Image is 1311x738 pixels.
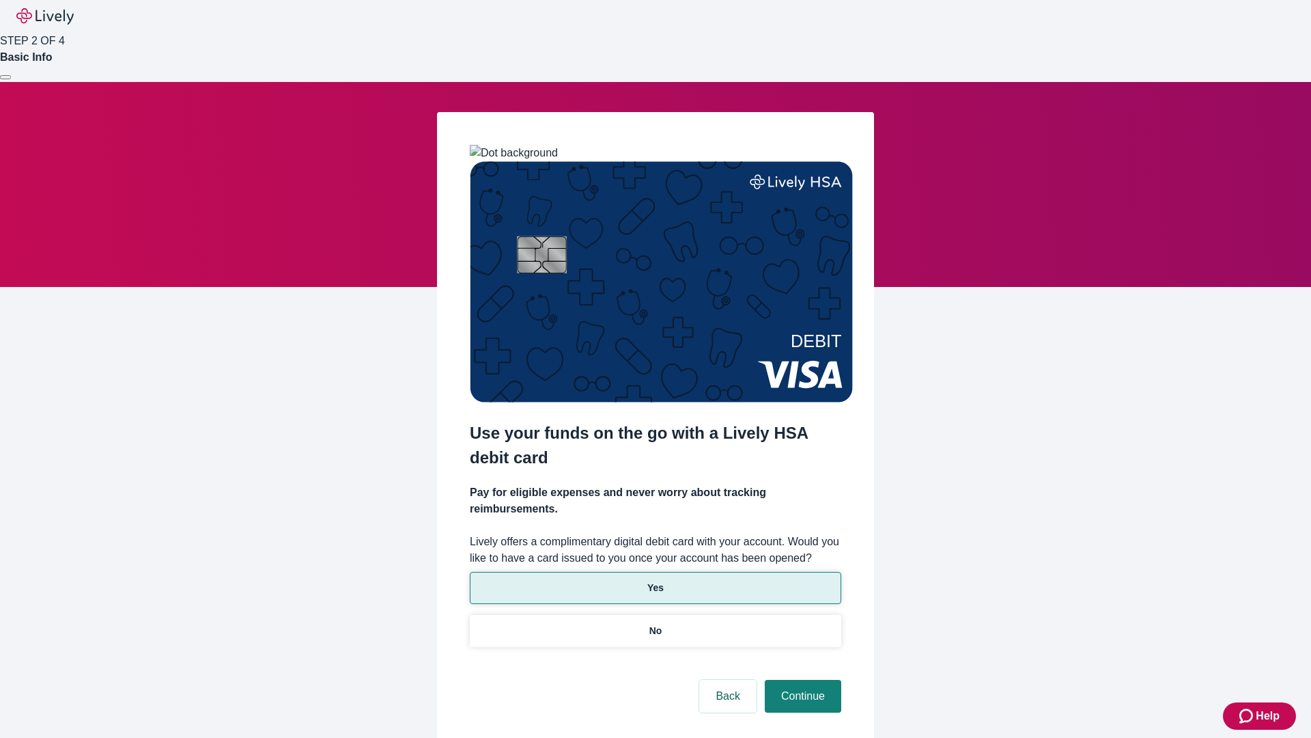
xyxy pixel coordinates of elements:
[470,572,841,604] button: Yes
[470,161,853,402] img: Debit card
[470,145,558,161] img: Dot background
[470,421,841,470] h2: Use your funds on the go with a Lively HSA debit card
[649,624,662,638] p: No
[1223,702,1296,730] button: Zendesk support iconHelp
[765,680,841,713] button: Continue
[1256,708,1280,724] span: Help
[470,484,841,517] h4: Pay for eligible expenses and never worry about tracking reimbursements.
[699,680,757,713] button: Back
[470,534,841,566] label: Lively offers a complimentary digital debit card with your account. Would you like to have a card...
[647,581,664,595] p: Yes
[470,615,841,647] button: No
[16,8,74,25] img: Lively
[1239,708,1256,724] svg: Zendesk support icon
